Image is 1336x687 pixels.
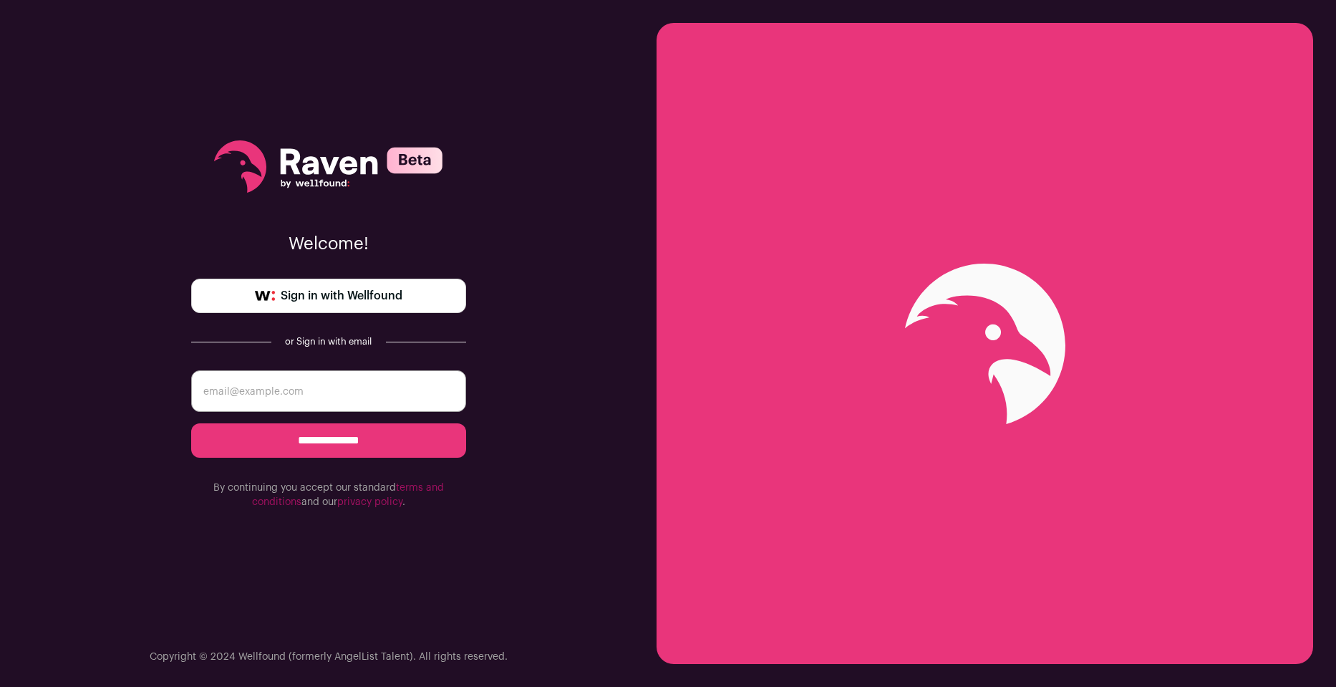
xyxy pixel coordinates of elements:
[255,291,275,301] img: wellfound-symbol-flush-black-fb3c872781a75f747ccb3a119075da62bfe97bd399995f84a933054e44a575c4.png
[191,481,466,509] p: By continuing you accept our standard and our .
[191,233,466,256] p: Welcome!
[283,336,374,347] div: or Sign in with email
[281,287,402,304] span: Sign in with Wellfound
[150,650,508,664] p: Copyright © 2024 Wellfound (formerly AngelList Talent). All rights reserved.
[337,497,402,507] a: privacy policy
[191,279,466,313] a: Sign in with Wellfound
[191,370,466,412] input: email@example.com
